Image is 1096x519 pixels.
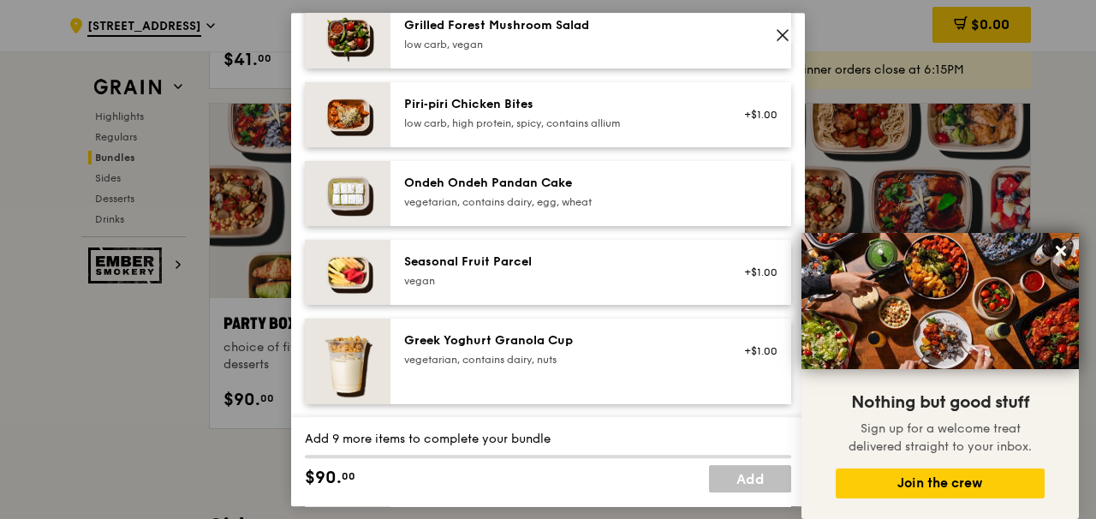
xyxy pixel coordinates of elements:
[836,468,1045,498] button: Join the crew
[404,274,712,288] div: vegan
[1047,237,1075,265] button: Close
[404,353,712,367] div: vegetarian, contains dairy, nuts
[305,319,390,404] img: daily_normal_Greek_Yoghurt_Granola_Cup.jpeg
[404,17,712,34] div: Grilled Forest Mushroom Salad
[404,96,712,113] div: Piri‑piri Chicken Bites
[305,3,390,69] img: daily_normal_Grilled-Forest-Mushroom-Salad-HORZ.jpg
[404,175,712,192] div: Ondeh Ondeh Pandan Cake
[404,195,712,209] div: vegetarian, contains dairy, egg, wheat
[849,421,1032,454] span: Sign up for a welcome treat delivered straight to your inbox.
[732,344,777,358] div: +$1.00
[404,116,712,130] div: low carb, high protein, spicy, contains allium
[709,465,791,492] a: Add
[404,332,712,349] div: Greek Yoghurt Granola Cup
[305,240,390,305] img: daily_normal_Seasonal_Fruit_Parcel__Horizontal_.jpg
[305,465,342,491] span: $90.
[851,392,1029,413] span: Nothing but good stuff
[801,233,1079,369] img: DSC07876-Edit02-Large.jpeg
[305,431,791,448] div: Add 9 more items to complete your bundle
[342,469,355,483] span: 00
[732,265,777,279] div: +$1.00
[404,254,712,271] div: Seasonal Fruit Parcel
[305,161,390,226] img: daily_normal_Ondeh_Ondeh_Pandan_Cake-HORZ.jpg
[305,82,390,147] img: daily_normal_Piri-Piri-Chicken-Bites-HORZ.jpg
[732,108,777,122] div: +$1.00
[404,38,712,51] div: low carb, vegan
